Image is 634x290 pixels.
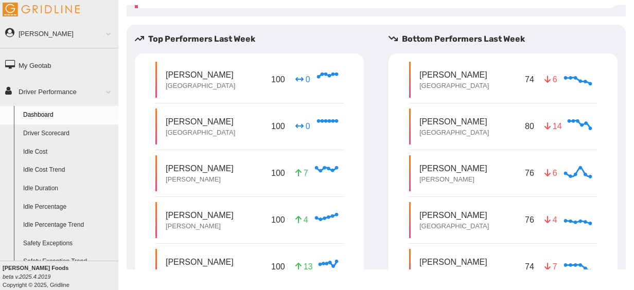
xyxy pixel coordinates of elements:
[166,256,234,268] p: [PERSON_NAME]
[419,116,489,128] p: [PERSON_NAME]
[523,165,536,181] p: 76
[19,161,118,179] a: Idle Cost Trend
[269,259,287,275] p: 100
[523,212,536,228] p: 76
[419,256,489,268] p: [PERSON_NAME]
[19,106,118,124] a: Dashboard
[166,209,234,221] p: [PERSON_NAME]
[3,265,68,271] b: [PERSON_NAME] Foods
[166,222,234,231] p: [PERSON_NAME]
[3,274,50,280] i: beta v.2025.4.2019
[523,259,536,275] p: 74
[19,216,118,234] a: Idle Percentage Trend
[3,264,118,289] div: Copyright © 2025, Gridline
[19,234,118,253] a: Safety Exceptions
[135,33,372,45] h5: Top Performers Last Week
[19,179,118,198] a: Idle Duration
[166,128,235,137] p: [GEOGRAPHIC_DATA]
[166,81,235,90] p: [GEOGRAPHIC_DATA]
[295,120,310,132] p: 0
[295,214,308,226] p: 4
[19,198,118,216] a: Idle Percentage
[419,175,487,184] p: [PERSON_NAME]
[269,212,287,228] p: 100
[419,222,489,231] p: [GEOGRAPHIC_DATA]
[19,252,118,271] a: Safety Exception Trend
[166,116,235,128] p: [PERSON_NAME]
[389,33,626,45] h5: Bottom Performers Last Week
[544,120,561,132] p: 14
[295,74,310,85] p: 0
[166,175,234,184] p: [PERSON_NAME]
[269,71,287,87] p: 100
[419,162,487,174] p: [PERSON_NAME]
[19,143,118,161] a: Idle Cost
[166,162,234,174] p: [PERSON_NAME]
[419,81,489,90] p: [GEOGRAPHIC_DATA]
[19,124,118,143] a: Driver Scorecard
[419,69,489,81] p: [PERSON_NAME]
[295,261,312,273] p: 13
[295,167,308,179] p: 7
[166,268,234,278] p: [US_STATE]
[419,209,489,221] p: [PERSON_NAME]
[269,165,287,181] p: 100
[269,118,287,134] p: 100
[166,69,235,81] p: [PERSON_NAME]
[544,167,557,179] p: 6
[544,261,557,273] p: 7
[544,214,557,226] p: 4
[419,128,489,137] p: [GEOGRAPHIC_DATA]
[544,74,557,85] p: 6
[3,3,80,16] img: Gridline
[523,118,536,134] p: 80
[523,71,536,87] p: 74
[419,268,489,278] p: [GEOGRAPHIC_DATA]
